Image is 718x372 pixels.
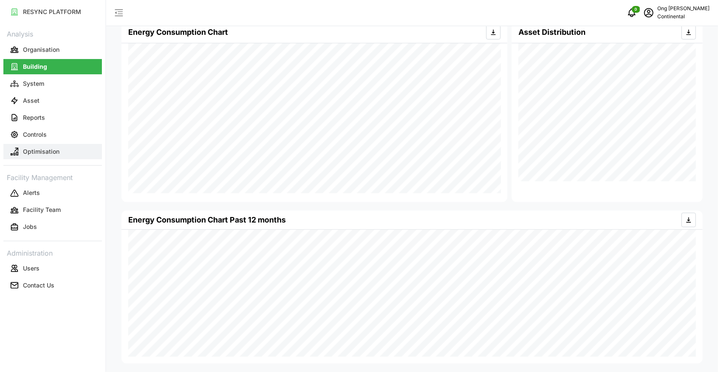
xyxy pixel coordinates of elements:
[23,223,37,231] p: Jobs
[3,277,102,294] a: Contact Us
[3,186,102,201] button: Alerts
[23,147,59,156] p: Optimisation
[3,109,102,126] a: Reports
[23,62,47,71] p: Building
[3,185,102,202] a: Alerts
[3,202,102,219] a: Facility Team
[23,113,45,122] p: Reports
[23,79,44,88] p: System
[3,261,102,276] button: Users
[657,5,710,13] p: Ong [PERSON_NAME]
[128,27,228,38] h4: Energy Consumption Chart
[3,171,102,183] p: Facility Management
[3,75,102,92] a: System
[3,110,102,125] button: Reports
[3,93,102,108] button: Asset
[23,96,39,105] p: Asset
[3,143,102,160] a: Optimisation
[3,219,102,236] a: Jobs
[128,214,286,226] p: Energy Consumption Chart Past 12 months
[23,8,81,16] p: RESYNC PLATFORM
[3,41,102,58] a: Organisation
[23,281,54,290] p: Contact Us
[657,13,710,21] p: Continental
[3,260,102,277] a: Users
[3,278,102,293] button: Contact Us
[518,27,586,38] h4: Asset Distribution
[3,144,102,159] button: Optimisation
[3,92,102,109] a: Asset
[23,264,39,273] p: Users
[3,76,102,91] button: System
[3,59,102,74] button: Building
[3,4,102,20] button: RESYNC PLATFORM
[3,42,102,57] button: Organisation
[3,246,102,259] p: Administration
[23,206,61,214] p: Facility Team
[3,3,102,20] a: RESYNC PLATFORM
[23,189,40,197] p: Alerts
[3,126,102,143] a: Controls
[3,58,102,75] a: Building
[640,4,657,21] button: schedule
[623,4,640,21] button: notifications
[635,6,637,12] span: 0
[3,220,102,235] button: Jobs
[23,45,59,54] p: Organisation
[23,130,47,139] p: Controls
[3,203,102,218] button: Facility Team
[3,127,102,142] button: Controls
[3,27,102,39] p: Analysis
